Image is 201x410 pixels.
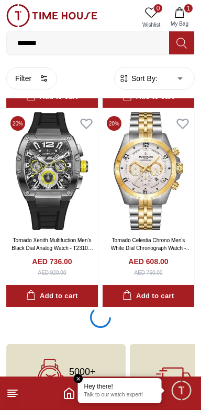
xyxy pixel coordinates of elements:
[6,67,57,89] button: Filter
[84,382,155,391] div: Hey there!
[138,4,164,31] a: 0Wishlist
[26,290,77,302] div: Add to cart
[32,256,72,267] h4: AED 736.00
[6,285,98,307] button: Add to cart
[103,112,194,230] img: Tornado Celestia Chrono Men's White Dial Chronograph Watch - T3149B-TBTW
[111,237,192,259] a: Tornado Celestia Chrono Men's White Dial Chronograph Watch - T3149B-TBTW
[184,4,193,13] span: 1
[135,269,163,277] div: AED 760.00
[38,269,66,277] div: AED 920.00
[166,20,193,28] span: My Bag
[12,237,93,259] a: Tornado Xenith Multifuction Men's Black Dial Analog Watch - T23105-XSBB
[119,73,158,84] button: Sort By:
[10,116,25,131] span: 20 %
[164,4,195,31] button: 1My Bag
[154,4,162,13] span: 0
[6,4,97,27] img: ...
[84,392,155,399] p: Talk to our watch expert!
[129,73,158,84] span: Sort By:
[122,290,174,302] div: Add to cart
[74,374,83,383] em: Close tooltip
[63,387,75,400] a: Home
[138,21,164,29] span: Wishlist
[6,112,98,230] img: Tornado Xenith Multifuction Men's Black Dial Analog Watch - T23105-XSBB
[170,379,193,402] div: Chat Widget
[107,116,121,131] span: 20 %
[103,285,194,307] button: Add to cart
[128,256,168,267] h4: AED 608.00
[69,367,99,388] span: 5000+ Models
